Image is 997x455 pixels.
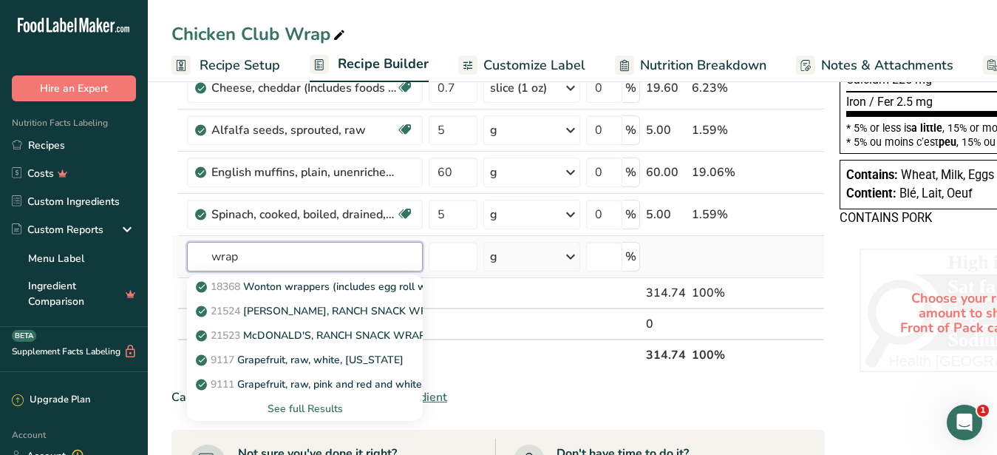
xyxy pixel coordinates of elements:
a: Nutrition Breakdown [615,49,766,82]
div: 100% [692,284,755,302]
span: Recipe Builder [338,54,429,74]
span: 21523 [211,328,240,343]
div: 1.59% [692,206,755,223]
th: Net Totals [184,339,643,370]
div: g [490,164,497,181]
a: Recipe Builder [310,47,429,83]
a: 9117Grapefruit, raw, white, [US_STATE] [187,348,423,372]
div: slice (1 oz) [490,79,547,97]
span: / Fer [869,95,894,109]
a: Recipe Setup [171,49,280,82]
span: 2.5 mg [896,95,933,109]
p: Grapefruit, raw, pink and red and white, all areas [199,377,469,392]
input: Add Ingredient [187,242,423,272]
div: 19.60 [646,79,686,97]
span: Contient: [846,186,896,200]
p: Wonton wrappers (includes egg roll wrappers) [199,279,466,294]
div: g [490,121,497,139]
span: Wheat, Milk, Eggs [901,168,994,182]
p: McDONALD'S, RANCH SNACK WRAP, Crispy [199,328,459,343]
span: 1 [977,405,989,417]
th: 100% [689,339,758,370]
span: Customize Label [483,55,585,75]
div: Can't find your ingredient? [171,388,825,406]
span: 18368 [211,280,240,294]
a: Notes & Attachments [796,49,953,82]
span: 9111 [211,377,234,391]
span: 9117 [211,353,234,367]
div: Upgrade Plan [12,393,90,408]
span: Recipe Setup [200,55,280,75]
p: [PERSON_NAME], RANCH SNACK WRAP, Grilled [199,303,477,319]
div: 314.74 [646,284,686,302]
span: CONTAINS PORK [840,211,932,225]
div: Spinach, cooked, boiled, drained, without salt [211,206,396,223]
span: Contains: [846,168,898,182]
div: Custom Reports [12,222,103,237]
span: Nutrition Breakdown [640,55,766,75]
div: BETA [12,330,36,342]
a: Customize Label [458,49,585,82]
div: 5.00 [646,206,686,223]
span: 21524 [211,304,240,318]
div: See full Results [199,401,411,417]
span: Calcium [846,73,889,87]
span: Iron [846,95,866,109]
button: Hire an Expert [12,75,136,101]
span: Blé, Lait, Oeuf [899,186,973,200]
th: 314.74 [643,339,689,370]
a: 21524[PERSON_NAME], RANCH SNACK WRAP, Grilled [187,299,423,323]
div: 60.00 [646,164,686,181]
span: peu [939,136,956,148]
a: 18368Wonton wrappers (includes egg roll wrappers) [187,274,423,299]
div: Alfalfa seeds, sprouted, raw [211,121,396,139]
div: 5.00 [646,121,686,139]
span: a little [911,122,942,134]
div: Chicken Club Wrap [171,21,348,47]
iframe: Intercom live chat [947,405,982,440]
a: 21523McDONALD'S, RANCH SNACK WRAP, Crispy [187,323,423,348]
div: 19.06% [692,164,755,181]
span: Notes & Attachments [821,55,953,75]
div: g [490,248,497,266]
div: g [490,206,497,223]
div: 6.23% [692,79,755,97]
div: English muffins, plain, unenriched, without calcium propionate (includes sourdough) [211,164,396,181]
span: 225 mg [892,73,932,87]
div: 0 [646,315,686,333]
div: Cheese, cheddar (Includes foods for USDA's Food Distribution Program) [211,79,396,97]
p: Grapefruit, raw, white, [US_STATE] [199,352,404,368]
div: See full Results [187,397,423,421]
a: 9111Grapefruit, raw, pink and red and white, all areas [187,372,423,397]
div: 1.59% [692,121,755,139]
